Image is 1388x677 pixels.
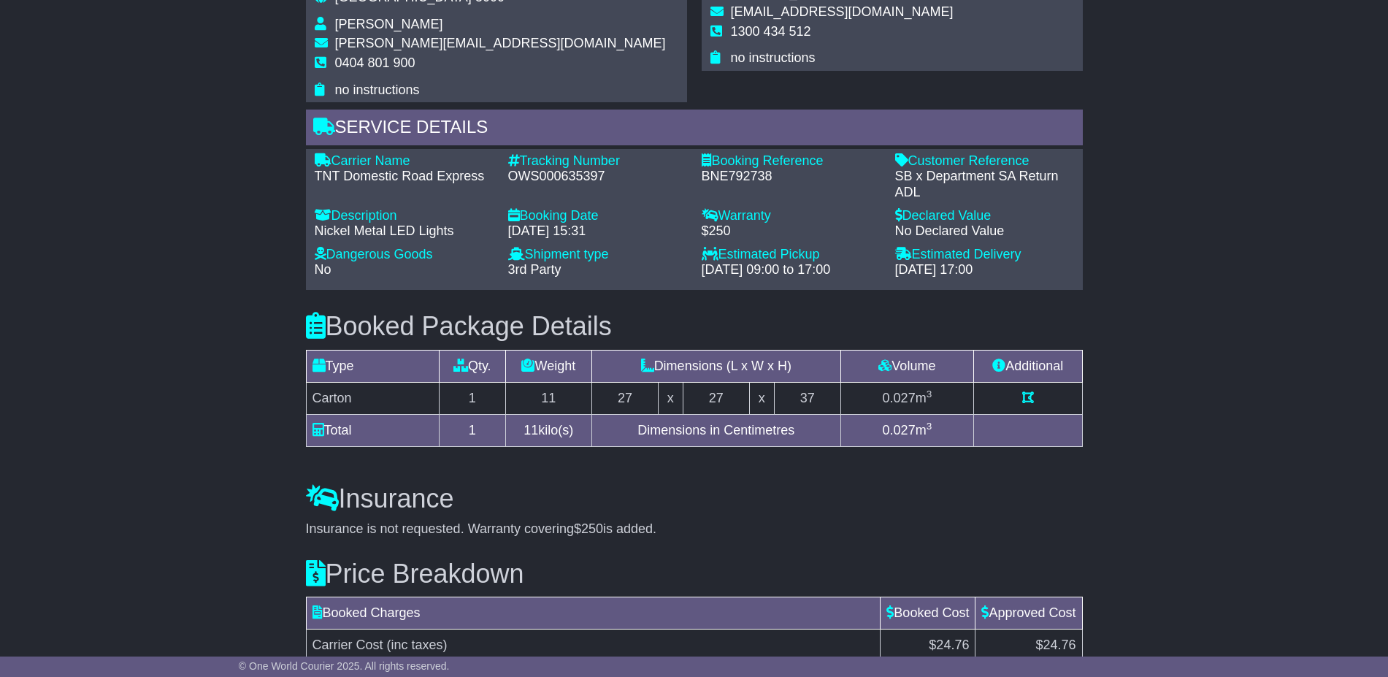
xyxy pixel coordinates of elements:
div: Estimated Pickup [702,247,881,263]
div: Estimated Delivery [895,247,1074,263]
td: x [749,382,774,414]
span: © One World Courier 2025. All rights reserved. [239,660,450,672]
span: 0404 801 900 [335,56,415,70]
td: 11 [505,382,591,414]
div: Nickel Metal LED Lights [315,223,494,240]
div: [DATE] 15:31 [508,223,687,240]
h3: Price Breakdown [306,559,1083,589]
sup: 3 [927,421,932,432]
div: Description [315,208,494,224]
div: Booking Reference [702,153,881,169]
td: kilo(s) [505,414,591,446]
div: Booking Date [508,208,687,224]
span: [EMAIL_ADDRESS][DOMAIN_NAME] [731,4,954,19]
div: No Declared Value [895,223,1074,240]
span: 3rd Party [508,262,561,277]
div: TNT Domestic Road Express [315,169,494,185]
div: Carrier Name [315,153,494,169]
td: 37 [774,382,840,414]
td: Total [306,414,439,446]
td: Carton [306,382,439,414]
span: [PERSON_NAME][EMAIL_ADDRESS][DOMAIN_NAME] [335,36,666,50]
td: Dimensions (L x W x H) [591,350,840,382]
td: Approved Cost [975,597,1082,630]
span: [PERSON_NAME] [335,17,443,31]
div: Customer Reference [895,153,1074,169]
span: 0.027 [883,391,916,405]
div: SB x Department SA Return ADL [895,169,1074,200]
span: 11 [524,423,538,437]
td: 1 [439,382,505,414]
span: no instructions [335,83,420,97]
td: Qty. [439,350,505,382]
div: Warranty [702,208,881,224]
div: Tracking Number [508,153,687,169]
span: Carrier Cost [313,638,383,652]
div: Shipment type [508,247,687,263]
td: 27 [591,382,658,414]
td: 27 [683,382,749,414]
td: Additional [973,350,1082,382]
td: m [840,382,973,414]
h3: Insurance [306,484,1083,513]
span: $24.76 [929,638,969,652]
span: (inc taxes) [387,638,448,652]
span: no instructions [731,50,816,65]
div: Dangerous Goods [315,247,494,263]
span: 1300 434 512 [731,24,811,39]
div: Declared Value [895,208,1074,224]
span: $24.76 [1035,638,1075,652]
td: Type [306,350,439,382]
td: 1 [439,414,505,446]
td: Booked Cost [881,597,975,630]
td: Volume [840,350,973,382]
td: x [658,382,683,414]
td: Dimensions in Centimetres [591,414,840,446]
div: OWS000635397 [508,169,687,185]
td: Booked Charges [306,597,881,630]
span: 0.027 [883,423,916,437]
div: Service Details [306,110,1083,149]
td: m [840,414,973,446]
div: Insurance is not requested. Warranty covering is added. [306,521,1083,538]
div: [DATE] 17:00 [895,262,1074,278]
span: $250 [574,521,603,536]
h3: Booked Package Details [306,312,1083,341]
div: BNE792738 [702,169,881,185]
div: [DATE] 09:00 to 17:00 [702,262,881,278]
span: No [315,262,331,277]
div: $250 [702,223,881,240]
sup: 3 [927,389,932,399]
td: Weight [505,350,591,382]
